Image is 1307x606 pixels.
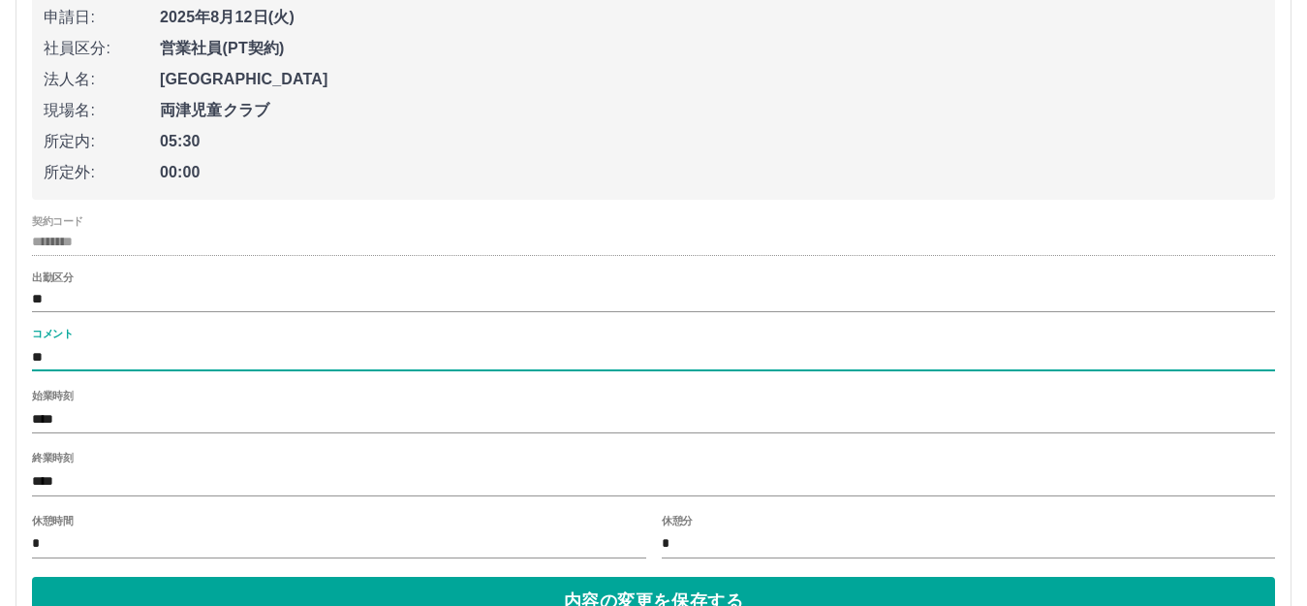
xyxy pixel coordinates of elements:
label: 終業時刻 [32,451,73,465]
span: 申請日: [44,6,160,29]
label: 休憩時間 [32,513,73,527]
span: 社員区分: [44,37,160,60]
span: 両津児童クラブ [160,99,1263,122]
span: 法人名: [44,68,160,91]
label: コメント [32,327,73,341]
label: 出勤区分 [32,271,73,285]
span: [GEOGRAPHIC_DATA] [160,68,1263,91]
span: 所定外: [44,161,160,184]
span: 2025年8月12日(火) [160,6,1263,29]
span: 05:30 [160,130,1263,153]
span: 営業社員(PT契約) [160,37,1263,60]
span: 00:00 [160,161,1263,184]
span: 現場名: [44,99,160,122]
label: 契約コード [32,213,83,228]
label: 始業時刻 [32,389,73,403]
span: 所定内: [44,130,160,153]
label: 休憩分 [662,513,693,527]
